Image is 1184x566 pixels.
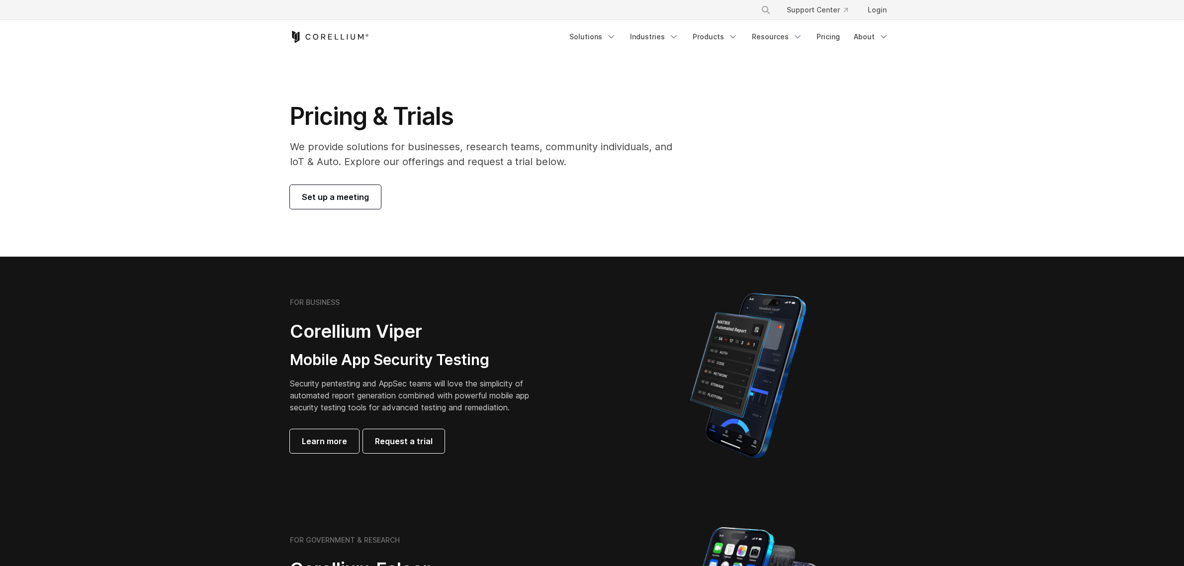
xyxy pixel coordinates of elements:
[563,28,622,46] a: Solutions
[302,191,369,203] span: Set up a meeting
[848,28,895,46] a: About
[811,28,846,46] a: Pricing
[290,139,686,169] p: We provide solutions for businesses, research teams, community individuals, and IoT & Auto. Explo...
[563,28,895,46] div: Navigation Menu
[290,31,369,43] a: Corellium Home
[363,429,445,453] a: Request a trial
[290,320,545,343] h2: Corellium Viper
[687,28,744,46] a: Products
[757,1,775,19] button: Search
[746,28,809,46] a: Resources
[624,28,685,46] a: Industries
[290,351,545,370] h3: Mobile App Security Testing
[749,1,895,19] div: Navigation Menu
[779,1,856,19] a: Support Center
[290,536,400,545] h6: FOR GOVERNMENT & RESEARCH
[290,298,340,307] h6: FOR BUSINESS
[375,435,433,447] span: Request a trial
[673,288,823,463] img: Corellium MATRIX automated report on iPhone showing app vulnerability test results across securit...
[290,429,359,453] a: Learn more
[290,185,381,209] a: Set up a meeting
[860,1,895,19] a: Login
[290,101,686,131] h1: Pricing & Trials
[302,435,347,447] span: Learn more
[290,377,545,413] p: Security pentesting and AppSec teams will love the simplicity of automated report generation comb...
